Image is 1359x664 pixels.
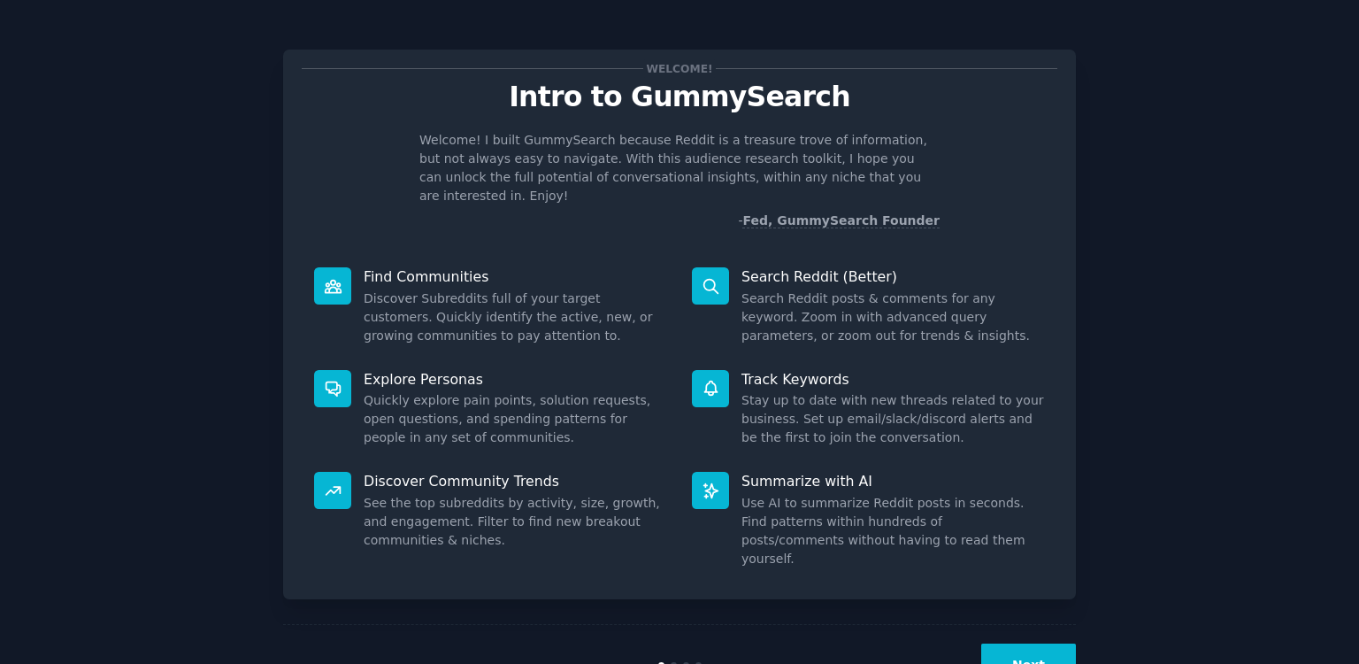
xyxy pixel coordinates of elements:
[741,472,1045,490] p: Summarize with AI
[364,370,667,389] p: Explore Personas
[364,472,667,490] p: Discover Community Trends
[742,213,940,228] a: Fed, GummySearch Founder
[741,290,1045,345] dd: Search Reddit posts & comments for any keyword. Zoom in with advanced query parameters, or zoom o...
[741,370,1045,389] p: Track Keywords
[738,212,940,230] div: -
[741,267,1045,286] p: Search Reddit (Better)
[364,267,667,286] p: Find Communities
[741,391,1045,447] dd: Stay up to date with new threads related to your business. Set up email/slack/discord alerts and ...
[364,391,667,447] dd: Quickly explore pain points, solution requests, open questions, and spending patterns for people ...
[741,494,1045,568] dd: Use AI to summarize Reddit posts in seconds. Find patterns within hundreds of posts/comments with...
[302,81,1057,112] p: Intro to GummySearch
[364,494,667,550] dd: See the top subreddits by activity, size, growth, and engagement. Filter to find new breakout com...
[419,131,940,205] p: Welcome! I built GummySearch because Reddit is a treasure trove of information, but not always ea...
[643,59,716,78] span: Welcome!
[364,290,667,345] dd: Discover Subreddits full of your target customers. Quickly identify the active, new, or growing c...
